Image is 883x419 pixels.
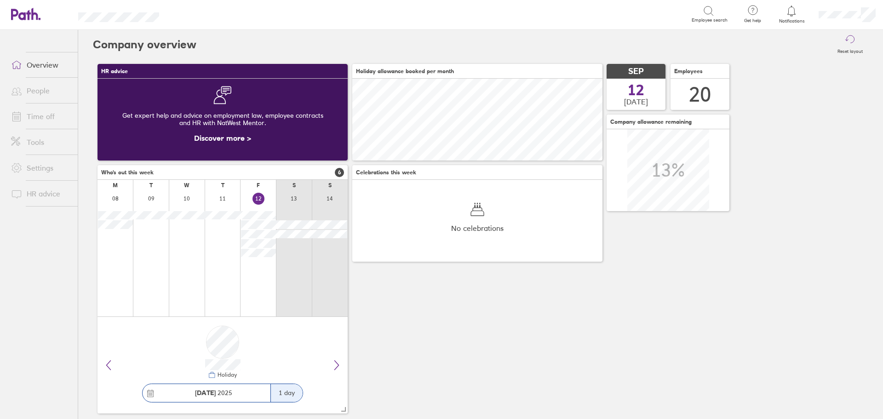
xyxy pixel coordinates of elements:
span: Who's out this week [101,169,154,176]
div: S [328,182,332,189]
label: Reset layout [832,46,868,54]
a: Notifications [777,5,807,24]
a: Settings [4,159,78,177]
div: 20 [689,83,711,106]
span: HR advice [101,68,128,75]
span: Celebrations this week [356,169,416,176]
div: T [221,182,224,189]
span: Employees [674,68,703,75]
div: 1 day [270,384,303,402]
strong: [DATE] [195,389,216,397]
button: Reset layout [832,30,868,59]
span: Notifications [777,18,807,24]
span: 6 [335,168,344,177]
span: [DATE] [624,98,648,106]
div: Search [184,10,207,18]
span: No celebrations [451,224,504,232]
span: Holiday allowance booked per month [356,68,454,75]
div: Holiday [216,372,237,378]
a: People [4,81,78,100]
span: SEP [628,67,644,76]
span: Employee search [692,17,728,23]
a: Discover more > [194,133,251,143]
span: Get help [738,18,768,23]
div: Get expert help and advice on employment law, employee contracts and HR with NatWest Mentor. [105,104,340,134]
div: M [113,182,118,189]
div: W [184,182,189,189]
h2: Company overview [93,30,196,59]
div: F [257,182,260,189]
a: HR advice [4,184,78,203]
div: S [292,182,296,189]
span: 12 [628,83,644,98]
span: Company allowance remaining [610,119,692,125]
div: T [149,182,153,189]
a: Time off [4,107,78,126]
a: Tools [4,133,78,151]
a: Overview [4,56,78,74]
span: 2025 [195,389,232,396]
